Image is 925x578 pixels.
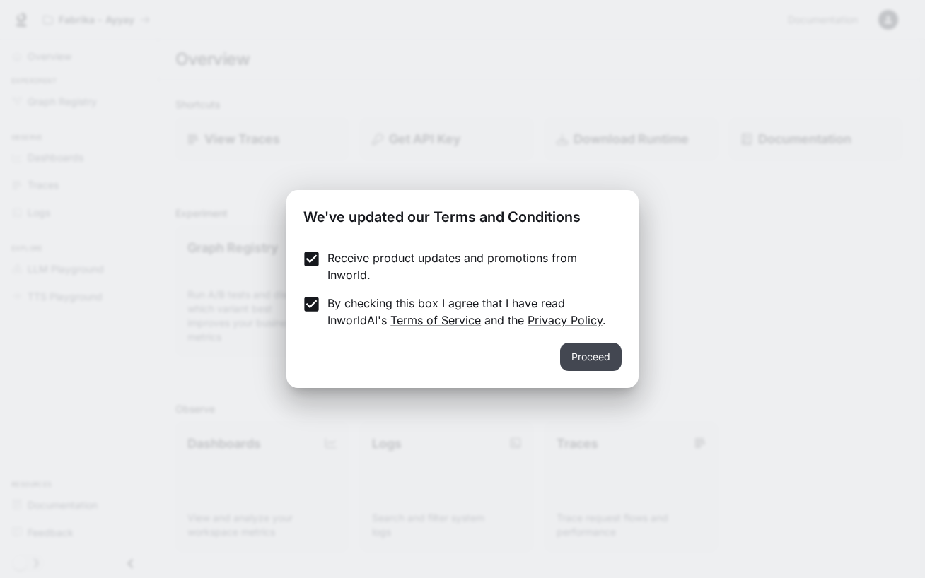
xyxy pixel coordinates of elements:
button: Proceed [560,343,622,371]
p: Receive product updates and promotions from Inworld. [327,249,610,283]
a: Terms of Service [390,313,481,327]
p: By checking this box I agree that I have read InworldAI's and the . [327,295,610,329]
a: Privacy Policy [528,313,603,327]
h2: We've updated our Terms and Conditions [286,190,639,238]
